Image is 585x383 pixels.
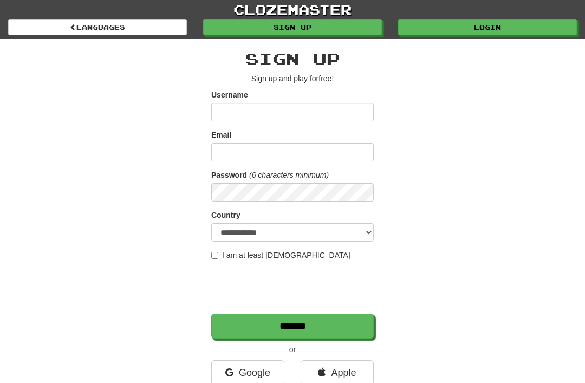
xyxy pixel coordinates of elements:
[249,171,329,179] em: (6 characters minimum)
[211,50,374,68] h2: Sign up
[211,210,240,220] label: Country
[211,344,374,355] p: or
[211,73,374,84] p: Sign up and play for !
[211,129,231,140] label: Email
[211,250,350,261] label: I am at least [DEMOGRAPHIC_DATA]
[203,19,382,35] a: Sign up
[398,19,577,35] a: Login
[211,266,376,308] iframe: reCAPTCHA
[211,252,218,259] input: I am at least [DEMOGRAPHIC_DATA]
[318,74,331,83] u: free
[211,89,248,100] label: Username
[211,170,247,180] label: Password
[8,19,187,35] a: Languages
